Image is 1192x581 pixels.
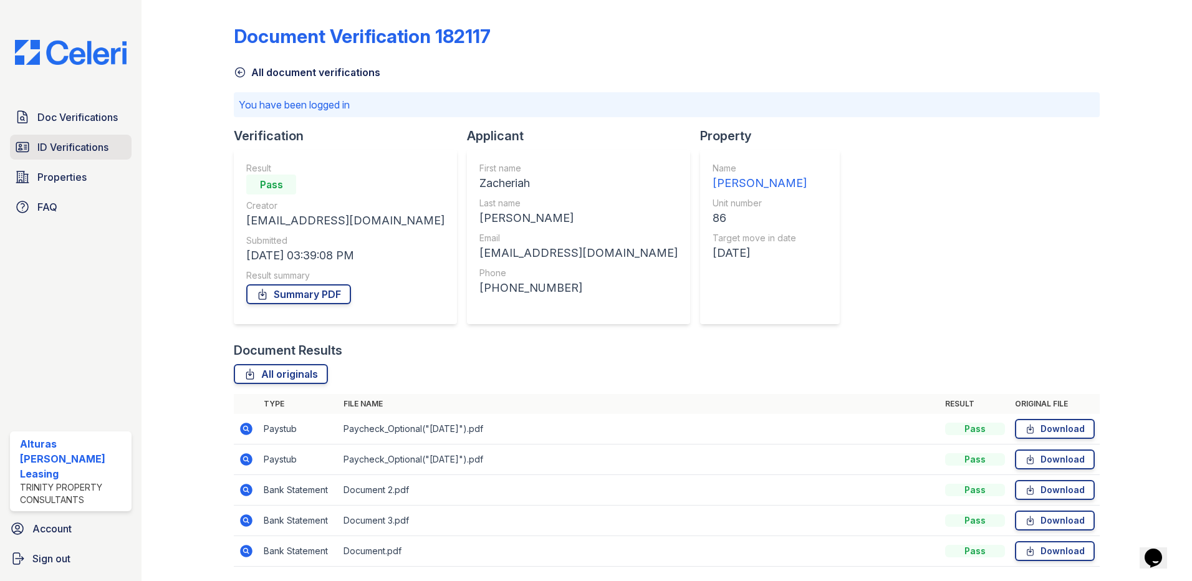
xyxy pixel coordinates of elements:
div: Document Results [234,342,342,359]
div: Pass [945,514,1005,527]
a: Download [1015,449,1095,469]
td: Document 3.pdf [339,506,940,536]
div: Submitted [246,234,445,247]
div: [EMAIL_ADDRESS][DOMAIN_NAME] [246,212,445,229]
div: Verification [234,127,467,145]
div: Property [700,127,850,145]
iframe: chat widget [1140,531,1180,569]
a: Account [5,516,137,541]
a: Doc Verifications [10,105,132,130]
span: Account [32,521,72,536]
a: Sign out [5,546,137,571]
div: Creator [246,199,445,212]
a: Download [1015,541,1095,561]
div: Target move in date [713,232,807,244]
td: Bank Statement [259,506,339,536]
a: Summary PDF [246,284,351,304]
div: First name [479,162,678,175]
div: Pass [945,453,1005,466]
div: Trinity Property Consultants [20,481,127,506]
th: File name [339,394,940,414]
th: Original file [1010,394,1100,414]
div: [PERSON_NAME] [479,209,678,227]
a: All originals [234,364,328,384]
a: Properties [10,165,132,190]
a: Download [1015,419,1095,439]
td: Paystub [259,414,339,444]
a: All document verifications [234,65,380,80]
span: Doc Verifications [37,110,118,125]
span: ID Verifications [37,140,108,155]
div: Document Verification 182117 [234,25,491,47]
div: [EMAIL_ADDRESS][DOMAIN_NAME] [479,244,678,262]
a: Download [1015,511,1095,531]
div: [DATE] [713,244,807,262]
div: Zacheriah [479,175,678,192]
div: Result [246,162,445,175]
div: Unit number [713,197,807,209]
div: Pass [945,484,1005,496]
a: Download [1015,480,1095,500]
td: Paycheck_Optional("[DATE]").pdf [339,444,940,475]
td: Document.pdf [339,536,940,567]
a: FAQ [10,194,132,219]
th: Result [940,394,1010,414]
td: Bank Statement [259,536,339,567]
img: CE_Logo_Blue-a8612792a0a2168367f1c8372b55b34899dd931a85d93a1a3d3e32e68fde9ad4.png [5,40,137,65]
div: Email [479,232,678,244]
th: Type [259,394,339,414]
div: Pass [945,423,1005,435]
div: Pass [945,545,1005,557]
td: Paystub [259,444,339,475]
span: Properties [37,170,87,185]
td: Bank Statement [259,475,339,506]
div: Last name [479,197,678,209]
a: ID Verifications [10,135,132,160]
div: Alturas [PERSON_NAME] Leasing [20,436,127,481]
div: Applicant [467,127,700,145]
div: Pass [246,175,296,194]
div: Result summary [246,269,445,282]
div: Phone [479,267,678,279]
span: Sign out [32,551,70,566]
div: [PHONE_NUMBER] [479,279,678,297]
span: FAQ [37,199,57,214]
td: Document 2.pdf [339,475,940,506]
a: Name [PERSON_NAME] [713,162,807,192]
div: [PERSON_NAME] [713,175,807,192]
div: 86 [713,209,807,227]
div: [DATE] 03:39:08 PM [246,247,445,264]
div: Name [713,162,807,175]
p: You have been logged in [239,97,1095,112]
td: Paycheck_Optional("[DATE]").pdf [339,414,940,444]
